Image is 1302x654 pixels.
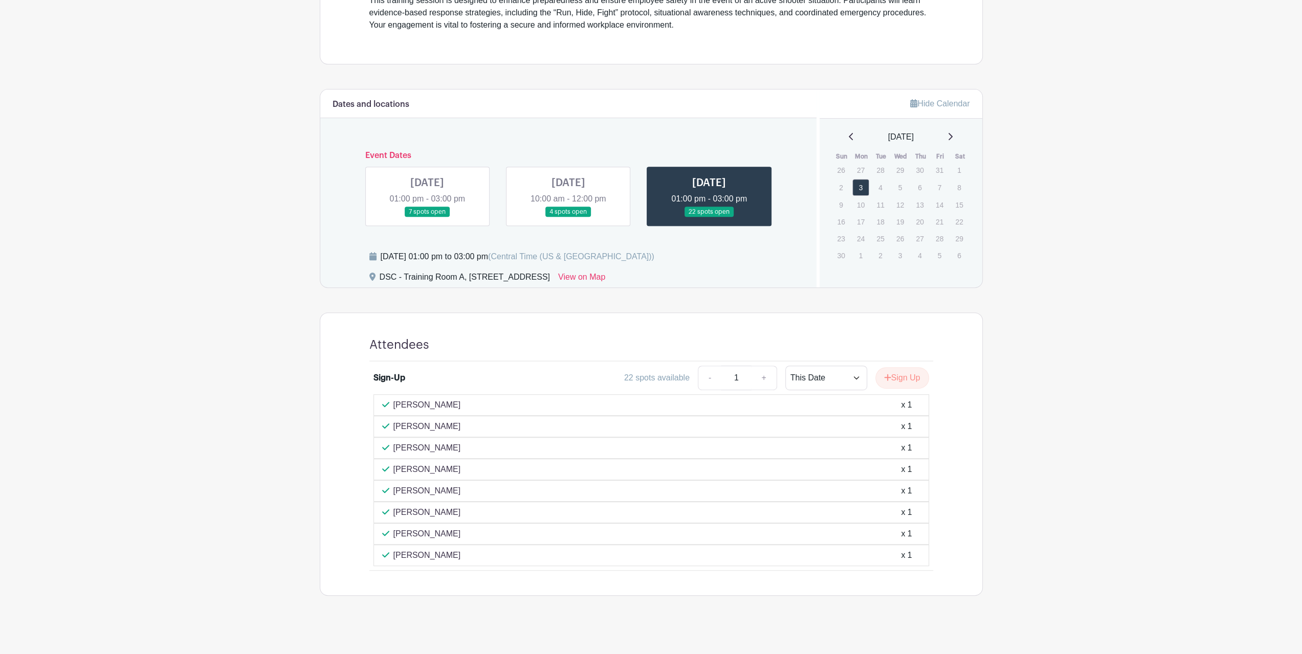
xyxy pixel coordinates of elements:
p: 2 [832,179,849,195]
th: Thu [911,151,931,162]
th: Mon [852,151,872,162]
a: + [751,366,777,390]
p: [PERSON_NAME] [393,506,461,518]
div: x 1 [901,420,912,433]
p: 26 [892,231,909,246]
p: 30 [832,247,849,263]
a: 3 [852,179,869,196]
p: [PERSON_NAME] [393,485,461,497]
p: 18 [872,214,889,230]
p: 8 [951,179,967,195]
th: Sun [832,151,852,162]
button: Sign Up [875,367,929,389]
div: Sign-Up [373,372,405,384]
p: 24 [852,231,869,246]
div: x 1 [901,485,912,497]
p: [PERSON_NAME] [393,399,461,411]
p: 5 [892,179,909,195]
th: Wed [891,151,911,162]
p: 30 [911,162,928,178]
p: 28 [872,162,889,178]
div: x 1 [901,528,912,540]
a: View on Map [558,271,605,287]
div: 22 spots available [624,372,690,384]
div: x 1 [901,399,912,411]
div: x 1 [901,463,912,476]
p: 13 [911,197,928,213]
p: 25 [872,231,889,246]
p: 16 [832,214,849,230]
p: 1 [951,162,967,178]
p: 27 [911,231,928,246]
span: (Central Time (US & [GEOGRAPHIC_DATA])) [488,252,654,261]
p: 29 [951,231,967,246]
p: [PERSON_NAME] [393,549,461,561]
p: 20 [911,214,928,230]
p: [PERSON_NAME] [393,442,461,454]
a: - [698,366,721,390]
h4: Attendees [369,337,429,352]
p: 31 [931,162,948,178]
th: Fri [931,151,951,162]
span: [DATE] [888,131,914,143]
div: x 1 [901,506,912,518]
p: 26 [832,162,849,178]
div: [DATE] 01:00 pm to 03:00 pm [381,251,654,263]
p: 14 [931,197,948,213]
p: [PERSON_NAME] [393,528,461,540]
th: Tue [871,151,891,162]
p: 19 [892,214,909,230]
p: 17 [852,214,869,230]
p: 29 [892,162,909,178]
p: 6 [951,247,967,263]
div: x 1 [901,442,912,454]
p: 12 [892,197,909,213]
a: Hide Calendar [910,99,969,108]
h6: Dates and locations [333,100,409,109]
p: 3 [892,247,909,263]
p: 23 [832,231,849,246]
th: Sat [950,151,970,162]
p: [PERSON_NAME] [393,463,461,476]
p: 7 [931,179,948,195]
p: 4 [872,179,889,195]
p: 27 [852,162,869,178]
p: 11 [872,197,889,213]
p: 4 [911,247,928,263]
p: 28 [931,231,948,246]
p: [PERSON_NAME] [393,420,461,433]
div: x 1 [901,549,912,561]
p: 5 [931,247,948,263]
p: 15 [951,197,967,213]
p: 9 [832,197,849,213]
p: 21 [931,214,948,230]
p: 2 [872,247,889,263]
p: 10 [852,197,869,213]
p: 22 [951,214,967,230]
p: 6 [911,179,928,195]
p: 1 [852,247,869,263]
h6: Event Dates [357,151,780,161]
div: DSC - Training Room A, [STREET_ADDRESS] [380,271,550,287]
